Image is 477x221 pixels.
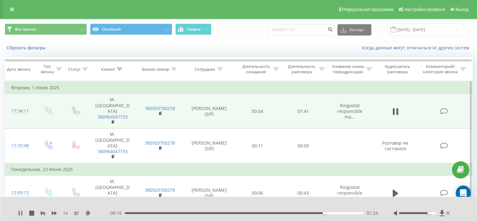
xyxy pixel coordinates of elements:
[5,24,87,35] button: Все звонки
[11,187,28,199] div: 12:09:12
[101,67,115,72] div: Клиент
[422,64,458,75] div: Комментарий/категория звонка
[382,140,408,152] span: Разговор не состоялся
[323,212,325,214] div: Accessibility label
[15,27,36,32] span: Все звонки
[145,187,175,193] a: 380503700278
[332,64,365,75] div: Название схемы переадресации
[268,24,334,36] input: Поиск по номеру
[98,148,128,154] a: 380964047733
[456,185,471,201] div: Open Intercom Messenger
[235,129,280,163] td: 00:11
[40,64,54,75] div: Тип звонка
[362,45,472,51] a: Когда данные могут отличаться от других систем
[235,176,280,210] td: 00:06
[184,176,235,210] td: [PERSON_NAME] (SIP)
[194,67,215,72] div: Сотрудник
[235,94,280,129] td: 00:04
[337,24,371,36] button: Экспорт
[109,210,125,216] span: - 00:16
[145,105,175,111] a: 380503700278
[175,24,211,35] button: График
[89,94,136,129] td: М.[GEOGRAPHIC_DATA]
[11,140,28,152] div: 17:33:48
[337,102,362,120] span: Ringostat responsible ma...
[184,94,235,129] td: [PERSON_NAME] (SIP)
[184,129,235,163] td: [PERSON_NAME] (SIP)
[68,67,81,72] div: Статус
[404,7,445,12] span: Настройки профиля
[7,67,30,72] div: Дата звонка
[241,64,272,75] div: Длительность ожидания
[367,210,378,216] span: 01:24
[63,210,68,216] span: 1 x
[98,114,128,120] a: 380964047733
[455,7,469,12] span: Выход
[280,129,326,163] td: 00:00
[5,81,472,94] td: Вторник, 1 Июля 2025
[98,196,128,202] a: 380964047733
[187,27,201,31] span: График
[280,94,326,129] td: 01:41
[5,45,49,51] button: Сбросить фильтры
[145,140,175,146] a: 380503700278
[5,163,472,176] td: Понедельник, 23 Июня 2025
[286,64,317,75] div: Длительность разговора
[280,176,326,210] td: 00:43
[89,176,136,210] td: М.[GEOGRAPHIC_DATA]
[89,129,136,163] td: М.[GEOGRAPHIC_DATA]
[90,24,172,35] button: Основной
[337,184,362,202] span: Ringostat responsible ma...
[427,212,430,214] div: Accessibility label
[11,105,28,117] div: 17:34:11
[379,64,416,75] div: Аудиозапись разговора
[142,67,169,72] div: Бизнес номер
[342,7,393,12] span: Реферальная программа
